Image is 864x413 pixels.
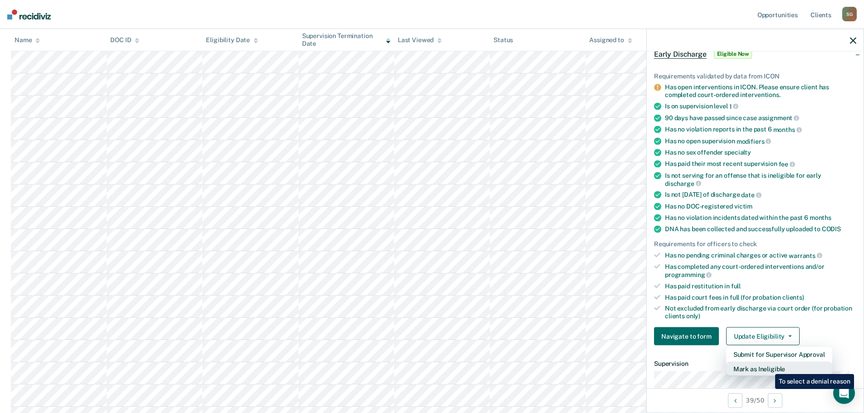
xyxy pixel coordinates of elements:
[665,180,701,187] span: discharge
[726,347,832,362] button: Submit for Supervisor Approval
[665,126,856,134] div: Has no violation reports in the past 6
[665,225,856,233] div: DNA has been collected and successfully uploaded to
[789,252,822,259] span: warrants
[647,39,864,68] div: Early DischargeEligible Now
[654,240,856,248] div: Requirements for officers to check
[654,49,707,58] span: Early Discharge
[665,137,856,145] div: Has no open supervision
[665,263,856,278] div: Has completed any court-ordered interventions and/or
[726,327,800,345] button: Update Eligibility
[779,160,795,168] span: fee
[714,49,752,58] span: Eligible Now
[654,72,856,80] div: Requirements validated by data from ICON
[654,327,719,345] button: Navigate to form
[647,388,864,412] div: 39 / 50
[110,36,139,44] div: DOC ID
[686,312,700,320] span: only)
[665,114,856,122] div: 90 days have passed since case
[665,251,856,259] div: Has no pending criminal charges or active
[398,36,442,44] div: Last Viewed
[493,36,513,44] div: Status
[665,149,856,156] div: Has no sex offender
[768,393,782,408] button: Next Opportunity
[665,282,856,290] div: Has paid restitution in
[729,102,739,110] span: 1
[665,191,856,199] div: Is not [DATE] of discharge
[734,203,752,210] span: victim
[665,160,856,168] div: Has paid their most recent supervision
[7,10,51,19] img: Recidiviz
[728,393,742,408] button: Previous Opportunity
[842,7,857,21] div: S G
[810,214,831,221] span: months
[665,203,856,210] div: Has no DOC-registered
[302,32,391,48] div: Supervision Termination Date
[726,362,832,376] button: Mark as Ineligible
[665,305,856,320] div: Not excluded from early discharge via court order (for probation clients
[654,327,722,345] a: Navigate to form link
[833,382,855,404] div: Open Intercom Messenger
[822,225,841,233] span: CODIS
[737,137,771,145] span: modifiers
[665,172,856,187] div: Is not serving for an offense that is ineligible for early
[665,293,856,301] div: Has paid court fees in full (for probation
[782,293,804,301] span: clients)
[773,126,802,133] span: months
[15,36,40,44] div: Name
[731,282,741,289] span: full
[665,271,712,278] span: programming
[589,36,632,44] div: Assigned to
[206,36,258,44] div: Eligibility Date
[654,360,856,368] dt: Supervision
[741,191,761,199] span: date
[665,102,856,111] div: Is on supervision level
[724,149,751,156] span: specialty
[665,214,856,222] div: Has no violation incidents dated within the past 6
[665,83,856,99] div: Has open interventions in ICON. Please ensure client has completed court-ordered interventions.
[758,114,799,121] span: assignment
